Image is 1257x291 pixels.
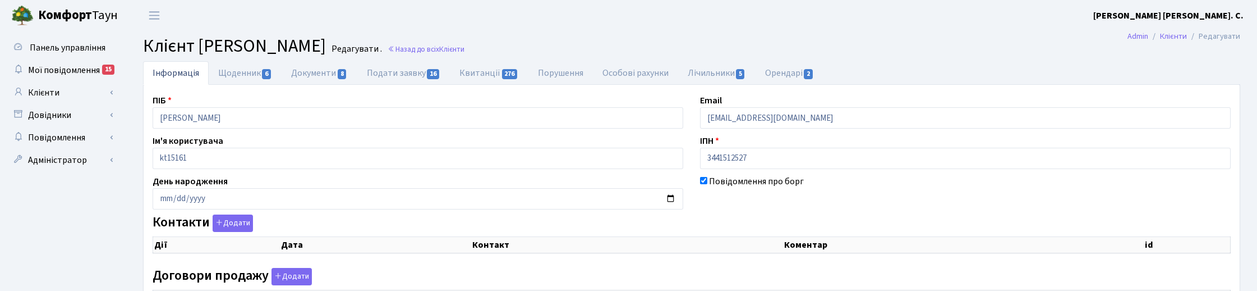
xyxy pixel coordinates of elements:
[357,61,450,85] a: Подати заявку
[153,237,280,253] th: Дії
[736,69,745,79] span: 5
[280,237,471,253] th: Дата
[388,44,464,54] a: Назад до всіхКлієнти
[678,61,756,85] a: Лічильники
[1160,30,1187,42] a: Клієнти
[593,61,678,85] a: Особові рахунки
[262,69,271,79] span: 6
[756,61,823,85] a: Орендарі
[143,61,209,85] a: Інформація
[1127,30,1148,42] a: Admin
[1144,237,1231,253] th: id
[783,237,1144,253] th: Коментар
[1093,9,1244,22] a: [PERSON_NAME] [PERSON_NAME]. С.
[269,266,312,285] a: Додати
[30,42,105,54] span: Панель управління
[6,37,118,59] a: Панель управління
[153,94,172,107] label: ПІБ
[439,44,464,54] span: Клієнти
[153,268,312,285] label: Договори продажу
[11,4,34,27] img: logo.png
[1187,30,1240,43] li: Редагувати
[528,61,593,85] a: Порушення
[153,134,223,148] label: Ім'я користувача
[210,213,253,233] a: Додати
[804,69,813,79] span: 2
[6,81,118,104] a: Клієнти
[140,6,168,25] button: Переключити навігацію
[213,215,253,232] button: Контакти
[153,215,253,232] label: Контакти
[338,69,347,79] span: 8
[700,94,722,107] label: Email
[6,126,118,149] a: Повідомлення
[709,175,804,188] label: Повідомлення про борг
[143,33,326,59] span: Клієнт [PERSON_NAME]
[700,134,719,148] label: ІПН
[282,61,357,85] a: Документи
[209,61,282,85] a: Щоденник
[450,61,528,85] a: Квитанції
[6,149,118,171] a: Адміністратор
[6,59,118,81] a: Мої повідомлення15
[38,6,118,25] span: Таун
[38,6,92,24] b: Комфорт
[1111,25,1257,48] nav: breadcrumb
[427,69,439,79] span: 16
[471,237,783,253] th: Контакт
[271,268,312,285] button: Договори продажу
[1093,10,1244,22] b: [PERSON_NAME] [PERSON_NAME]. С.
[102,65,114,75] div: 15
[329,44,382,54] small: Редагувати .
[28,64,100,76] span: Мої повідомлення
[502,69,518,79] span: 276
[153,175,228,188] label: День народження
[6,104,118,126] a: Довідники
